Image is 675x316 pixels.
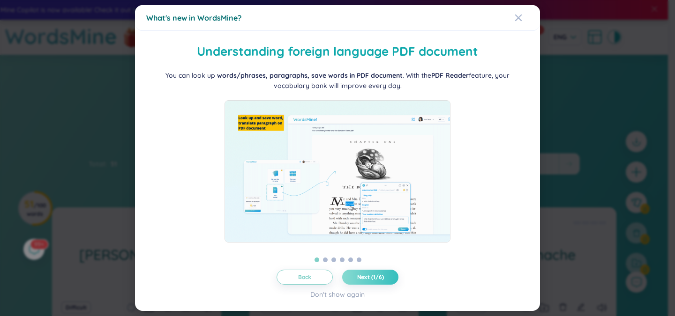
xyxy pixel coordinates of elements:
button: Next (1/6) [342,270,398,285]
button: 4 [340,257,345,262]
button: 6 [357,257,361,262]
button: Back [277,270,333,285]
button: 5 [348,257,353,262]
button: 3 [331,257,336,262]
button: Close [515,5,540,30]
div: Don't show again [310,289,365,300]
b: words/phrases, paragraphs, save words in PDF document [217,71,403,80]
button: 2 [323,257,328,262]
div: What's new in WordsMine? [146,13,529,23]
span: Back [298,273,312,281]
span: Next (1/6) [357,273,384,281]
b: PDF Reader [431,71,469,80]
span: You can look up . With the feature, your vocabulary bank will improve every day. [165,71,510,90]
h2: Understanding foreign language PDF document [146,42,529,61]
button: 1 [315,257,319,262]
